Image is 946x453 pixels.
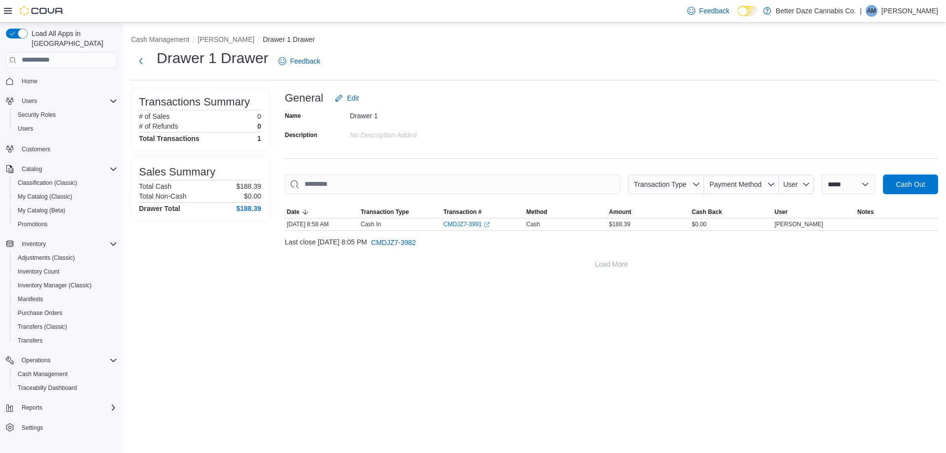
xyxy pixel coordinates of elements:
button: My Catalog (Classic) [10,190,121,204]
button: Inventory [18,238,50,250]
label: Description [285,131,317,139]
button: My Catalog (Beta) [10,204,121,217]
span: Users [14,123,117,135]
span: Security Roles [14,109,117,121]
a: Transfers [14,335,46,347]
button: User [779,174,814,194]
span: Customers [22,145,50,153]
a: Security Roles [14,109,60,121]
button: Manifests [10,292,121,306]
span: Method [526,208,547,216]
button: Purchase Orders [10,306,121,320]
span: Manifests [14,293,117,305]
span: Promotions [14,218,117,230]
div: Last close [DATE] 8:05 PM [285,233,938,252]
div: [DATE] 8:58 AM [285,218,359,230]
a: Classification (Classic) [14,177,81,189]
span: Cash [526,220,540,228]
span: Traceabilty Dashboard [18,384,77,392]
span: Classification (Classic) [14,177,117,189]
span: My Catalog (Classic) [18,193,72,201]
span: Notes [857,208,874,216]
span: Load More [595,259,628,269]
span: Settings [18,421,117,434]
span: Feedback [699,6,729,16]
p: Cash In [361,220,381,228]
button: Inventory Count [10,265,121,279]
span: Cash Back [692,208,722,216]
button: Home [2,74,121,88]
span: Users [18,95,117,107]
p: $0.00 [244,192,261,200]
span: CMDJZ7-3982 [371,238,416,247]
button: Customers [2,141,121,156]
span: Home [22,77,37,85]
button: Users [18,95,41,107]
h6: Total Non-Cash [139,192,187,200]
button: Users [2,94,121,108]
img: Cova [20,6,64,16]
button: Notes [855,206,938,218]
button: [PERSON_NAME] [198,35,254,43]
a: CMDJZ7-3991External link [443,220,490,228]
div: Andy Moreno [866,5,878,17]
p: $188.39 [236,182,261,190]
a: Users [14,123,37,135]
span: Date [287,208,300,216]
span: Catalog [18,163,117,175]
button: Date [285,206,359,218]
p: Better Daze Cannabis Co. [776,5,856,17]
button: Cash Out [883,174,938,194]
span: Inventory [18,238,117,250]
button: Cash Management [10,367,121,381]
span: Home [18,75,117,87]
span: $188.39 [609,220,630,228]
a: Promotions [14,218,52,230]
button: Catalog [2,162,121,176]
span: Operations [18,354,117,366]
button: Adjustments (Classic) [10,251,121,265]
button: Transaction Type [359,206,441,218]
button: Drawer 1 Drawer [263,35,315,43]
h4: Drawer Total [139,205,180,212]
span: Edit [347,93,359,103]
button: Settings [2,420,121,435]
div: Drawer 1 [350,108,482,120]
h4: Total Transactions [139,135,200,142]
span: [PERSON_NAME] [775,220,823,228]
button: CMDJZ7-3982 [367,233,420,252]
button: Inventory Manager (Classic) [10,279,121,292]
button: Reports [2,401,121,415]
span: Transaction Type [361,208,409,216]
span: AM [867,5,876,17]
span: Inventory Manager (Classic) [14,279,117,291]
span: Security Roles [18,111,56,119]
button: User [773,206,855,218]
span: Users [22,97,37,105]
span: Transaction # [443,208,481,216]
span: Catalog [22,165,42,173]
input: Dark Mode [738,6,758,16]
button: Reports [18,402,46,414]
button: Operations [2,353,121,367]
span: Inventory [22,240,46,248]
span: Manifests [18,295,43,303]
span: Settings [22,424,43,432]
span: Transfers (Classic) [14,321,117,333]
a: My Catalog (Classic) [14,191,76,203]
span: Reports [22,404,42,412]
span: Transaction Type [634,180,686,188]
span: Promotions [18,220,48,228]
button: Transaction Type [628,174,704,194]
a: Transfers (Classic) [14,321,71,333]
span: Payment Method [709,180,762,188]
input: This is a search bar. As you type, the results lower in the page will automatically filter. [285,174,620,194]
span: Inventory Count [18,268,60,276]
button: Transfers (Classic) [10,320,121,334]
span: User [775,208,788,216]
button: Amount [607,206,690,218]
label: Name [285,112,301,120]
span: Customers [18,142,117,155]
button: Next [131,51,151,71]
